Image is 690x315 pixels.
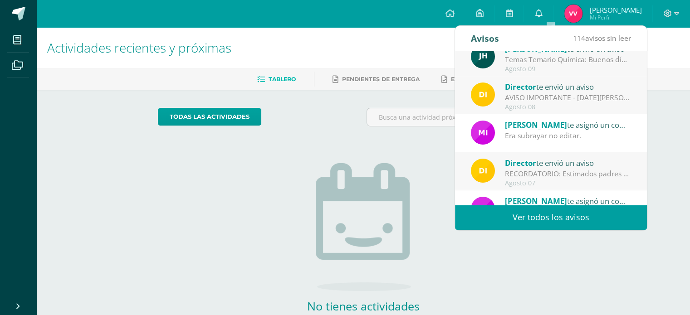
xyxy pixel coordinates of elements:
span: [PERSON_NAME] [589,5,641,15]
div: Avisos [471,26,499,51]
div: te envió un aviso [505,157,631,169]
div: Agosto 09 [505,65,631,73]
img: no_activities.png [316,163,411,291]
span: 114 [573,33,585,43]
span: Entregadas [451,76,491,82]
span: Mi Perfil [589,14,641,21]
span: Actividades recientes y próximas [47,39,231,56]
div: AVISO IMPORTANTE - LUNES 11 DE AGOSTO: Estimados padres de familia y/o encargados: Les informamos... [505,92,631,103]
a: Entregadas [441,72,491,87]
a: Ver todos los avisos [455,205,647,230]
div: Era subrayar no editar. [505,131,631,141]
a: Pendientes de entrega [333,72,420,87]
img: e71b507b6b1ebf6fbe7886fc31de659d.png [471,121,495,145]
span: Director [505,158,536,168]
span: avisos sin leer [573,33,631,43]
div: te asignó un comentario en 'T4- MPNC- datos agrupados' para 'Estadística descriptiva' [505,195,631,207]
input: Busca una actividad próxima aquí... [367,108,568,126]
img: f0b35651ae50ff9c693c4cbd3f40c4bb.png [471,159,495,183]
div: Agosto 08 [505,103,631,111]
span: Director [505,82,536,92]
a: Tablero [257,72,296,87]
h2: No tienes actividades [273,298,454,314]
span: Pendientes de entrega [342,76,420,82]
img: a20e2ad5630fb3893a434f1186c62516.png [564,5,582,23]
a: todas las Actividades [158,108,261,126]
div: RECORDATORIO: Estimados padres de familia y/o encargados. Compartimos información a tomar en cuen... [505,169,631,179]
span: [PERSON_NAME] [505,196,567,206]
img: 2f952caa3f07b7df01ee2ceb26827530.png [471,44,495,68]
span: [PERSON_NAME] [505,120,567,130]
div: Agosto 07 [505,179,631,187]
div: te envió un aviso [505,81,631,92]
img: e71b507b6b1ebf6fbe7886fc31de659d.png [471,197,495,221]
div: te asignó un comentario en 'T2- Repaso nutrición' para 'Biología' [505,119,631,131]
img: f0b35651ae50ff9c693c4cbd3f40c4bb.png [471,82,495,107]
div: Temas Temario Química: Buenos días Estimados jóvenes Un gusto saludarles. Adjunto envío los temas... [505,54,631,65]
span: Tablero [269,76,296,82]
